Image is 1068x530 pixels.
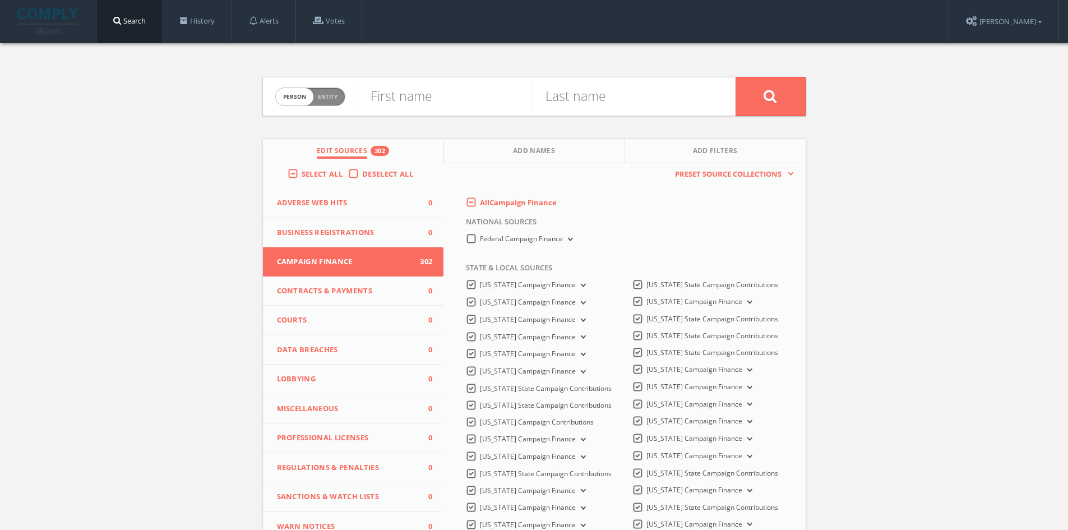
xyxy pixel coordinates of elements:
span: person [276,88,313,105]
button: [US_STATE] Campaign Finance [576,503,588,513]
span: 0 [415,374,432,385]
button: [US_STATE] Campaign Finance [742,297,755,307]
button: Courts0 [263,306,444,335]
span: [US_STATE] Campaign Finance [646,297,742,306]
span: 0 [415,197,432,209]
span: [US_STATE] Campaign Finance [646,434,742,443]
span: National Sources [457,216,537,233]
button: Add Names [444,139,625,163]
span: [US_STATE] Campaign Finance [646,451,742,460]
button: Miscellaneous0 [263,394,444,424]
span: 0 [415,315,432,326]
span: Business Registrations [277,227,416,238]
button: Contracts & Payments0 [263,276,444,306]
span: [US_STATE] Campaign Contributions [480,417,594,427]
button: [US_STATE] Campaign Finance [742,451,755,462]
button: Federal Campaign Finance [563,234,575,245]
span: 0 [415,344,432,356]
span: 0 [415,285,432,297]
button: Regulations & Penalties0 [263,453,444,483]
span: [US_STATE] Campaign Finance [480,366,576,376]
span: [US_STATE] State Campaign Contributions [646,348,778,357]
span: [US_STATE] Campaign Finance [646,382,742,391]
span: 0 [415,227,432,238]
img: illumis [17,8,80,34]
button: Sanctions & Watch Lists0 [263,482,444,512]
span: 0 [415,403,432,414]
span: Miscellaneous [277,403,416,414]
span: Federal Campaign Finance [480,234,563,243]
span: [US_STATE] Campaign Finance [646,485,742,495]
button: [US_STATE] Campaign Finance [576,280,588,291]
button: [US_STATE] Campaign Finance [576,367,588,377]
span: [US_STATE] Campaign Finance [480,520,576,529]
span: 0 [415,432,432,444]
button: [US_STATE] Campaign Finance [576,435,588,445]
button: [US_STATE] Campaign Finance [576,332,588,342]
span: Add Names [513,146,555,159]
span: Deselect All [362,169,413,179]
span: Regulations & Penalties [277,462,416,473]
button: [US_STATE] Campaign Finance [576,298,588,308]
span: [US_STATE] Campaign Finance [480,280,576,289]
span: [US_STATE] State Campaign Contributions [646,314,778,324]
button: Business Registrations0 [263,218,444,248]
button: [US_STATE] Campaign Finance [742,417,755,427]
button: [US_STATE] Campaign Finance [742,486,755,496]
span: Data Breaches [277,344,416,356]
span: Select All [302,169,343,179]
span: [US_STATE] State Campaign Contributions [480,469,612,478]
span: Add Filters [693,146,738,159]
button: [US_STATE] Campaign Finance [742,399,755,409]
span: [US_STATE] State Campaign Contributions [480,400,612,410]
button: Campaign Finance302 [263,247,444,276]
span: [US_STATE] Campaign Finance [480,315,576,324]
span: [US_STATE] Campaign Finance [480,503,576,512]
button: [US_STATE] Campaign Finance [742,365,755,375]
span: [US_STATE] Campaign Finance [480,486,576,495]
button: Adverse Web Hits0 [263,188,444,218]
span: Preset Source Collections [669,169,787,180]
span: Professional Licenses [277,432,416,444]
span: Lobbying [277,374,416,385]
span: [US_STATE] Campaign Finance [646,416,742,426]
button: Professional Licenses0 [263,423,444,453]
button: Edit Sources302 [263,139,444,163]
button: [US_STATE] Campaign Finance [742,434,755,444]
button: [US_STATE] Campaign Finance [742,382,755,393]
button: Data Breaches0 [263,335,444,365]
span: All Campaign Finance [480,197,557,208]
span: [US_STATE] Campaign Finance [646,519,742,529]
span: [US_STATE] State Campaign Contributions [646,331,778,340]
span: 0 [415,491,432,503]
span: [US_STATE] Campaign Finance [480,332,576,342]
button: [US_STATE] Campaign Finance [576,349,588,360]
span: [US_STATE] Campaign Finance [646,399,742,409]
span: Adverse Web Hits [277,197,416,209]
span: Campaign Finance [277,256,416,268]
button: [US_STATE] Campaign Finance [576,315,588,325]
span: [US_STATE] Campaign Finance [480,349,576,358]
span: [US_STATE] State Campaign Contributions [646,280,778,289]
span: Edit Sources [317,146,367,159]
button: [US_STATE] Campaign Finance [742,519,755,529]
span: Courts [277,315,416,326]
span: [US_STATE] Campaign Finance [480,297,576,307]
button: Lobbying0 [263,365,444,394]
button: Add Filters [625,139,806,163]
span: [US_STATE] Campaign Finance [480,434,576,444]
span: [US_STATE] State Campaign Contributions [480,384,612,393]
span: 0 [415,462,432,473]
span: Sanctions & Watch Lists [277,491,416,503]
span: [US_STATE] Campaign Finance [646,365,742,374]
button: [US_STATE] Campaign Finance [576,452,588,462]
span: [US_STATE] State Campaign Contributions [646,503,778,512]
span: [US_STATE] Campaign Finance [480,451,576,461]
div: 302 [371,146,389,156]
span: [US_STATE] State Campaign Contributions [646,468,778,478]
span: Contracts & Payments [277,285,416,297]
span: Entity [318,93,337,101]
span: State & Local Sources [457,262,552,279]
span: 302 [415,256,432,268]
button: [US_STATE] Campaign Finance [576,486,588,496]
